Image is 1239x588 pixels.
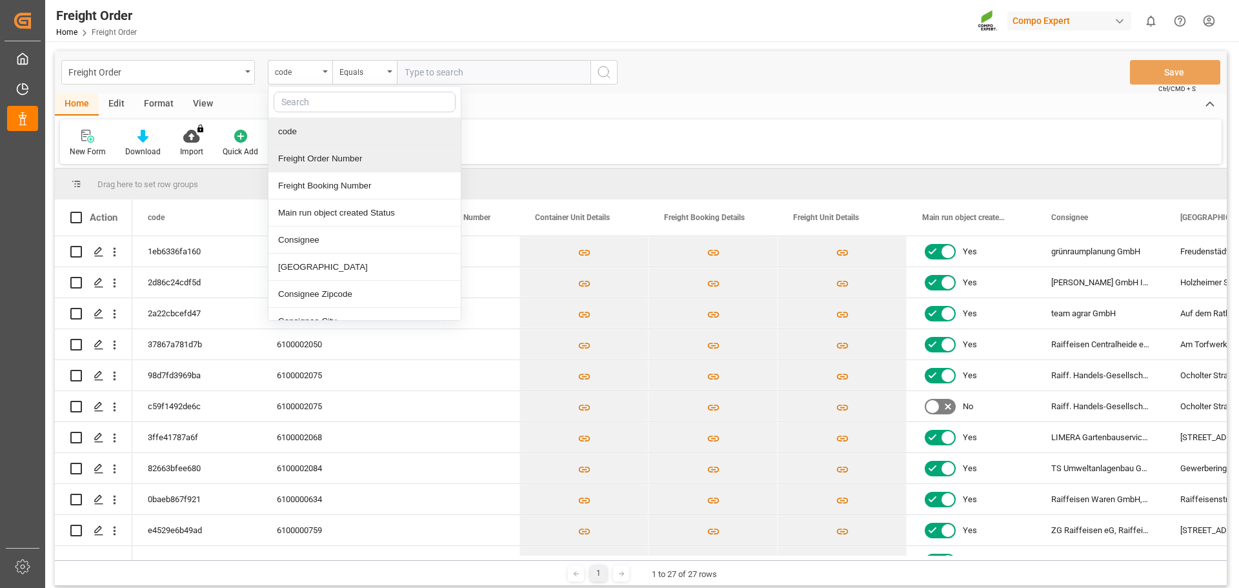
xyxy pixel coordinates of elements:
img: Screenshot%202023-09-29%20at%2010.02.21.png_1712312052.png [978,10,998,32]
span: Yes [963,330,977,360]
div: Press SPACE to select this row. [55,391,132,422]
div: Press SPACE to select this row. [55,515,132,546]
a: Home [56,28,77,37]
div: Consignee [268,227,461,254]
span: Yes [963,237,977,267]
span: Container Unit Details [535,213,610,222]
div: 6100002050 [261,329,390,360]
button: open menu [61,60,255,85]
div: 3ffe41787a6f [132,422,261,452]
div: 0baeb867f921 [132,484,261,514]
span: code [148,213,165,222]
div: [GEOGRAPHIC_DATA] [268,254,461,281]
span: Yes [963,268,977,298]
div: Action [90,212,117,223]
div: Press SPACE to select this row. [55,267,132,298]
div: Format [134,94,183,116]
div: Press SPACE to select this row. [55,453,132,484]
div: LIMERA Gartenbauservice, GmbH & Co. KG [1036,422,1165,452]
div: Raiffeisen Waren GmbH, Agrar Friedberg [1036,484,1165,514]
div: Press SPACE to select this row. [55,236,132,267]
div: 6100002075 [261,391,390,421]
div: Press SPACE to select this row. [55,484,132,515]
button: Compo Expert [1007,8,1136,33]
span: No [963,392,973,421]
span: Yes [963,516,977,545]
div: Main run object created Status [268,199,461,227]
div: 6100002075 [261,360,390,390]
div: Raiffeisen Centralheide eG, Ndl. Hademstorf [1036,329,1165,360]
button: close menu [268,60,332,85]
div: 37867a781d7b [132,329,261,360]
button: Save [1130,60,1220,85]
div: 98d7fd3969ba [132,360,261,390]
div: Raiff. Handels-Gesellschaft, Bad Zwischenahn, Lager Bad Zwischenahn [1036,391,1165,421]
div: Consignee Zipcode [268,281,461,308]
span: Drag here to set row groups [97,179,198,189]
div: 1 [590,565,607,582]
div: Press SPACE to select this row. [55,546,132,577]
span: Ctrl/CMD + S [1158,84,1196,94]
div: Press SPACE to select this row. [55,360,132,391]
div: 6100000419 [261,546,390,576]
div: View [183,94,223,116]
div: Quick Add [223,146,258,157]
div: Raiff. Handels-Gesellschaft, Bad Zwischenahn, Lager Bad Zwischenahn [1036,360,1165,390]
div: Press SPACE to select this row. [55,298,132,329]
button: open menu [332,60,397,85]
div: Freight Order [68,63,241,79]
div: [PERSON_NAME] GmbH Intergreen, Garten-,Landschafts-und, Sportplatzbau, Betriebsstätte [GEOGRAPHIC... [1036,267,1165,298]
div: 6100002068 [261,422,390,452]
div: 4453234eace2 [132,546,261,576]
div: 82663bfee680 [132,453,261,483]
span: Yes [963,423,977,452]
div: 6100000759 [261,515,390,545]
span: Yes [963,485,977,514]
div: 6100002162 [261,298,390,329]
div: Consignee City [268,308,461,335]
div: Compo Expert [1007,12,1131,30]
div: Home [55,94,99,116]
span: Yes [963,361,977,390]
button: Help Center [1165,6,1194,35]
div: Freight Order Number [268,145,461,172]
span: Freight Unit Details [793,213,859,222]
div: 6100002102 [261,236,390,267]
div: team agrar GmbH [1036,298,1165,329]
div: e4529e6b49ad [132,515,261,545]
div: Freight Booking Number [268,172,461,199]
div: code [275,63,319,78]
div: [PERSON_NAME] Jun. [1036,546,1165,576]
button: show 0 new notifications [1136,6,1165,35]
span: Yes [963,547,977,576]
div: 1 to 27 of 27 rows [652,568,717,581]
div: Press SPACE to select this row. [55,329,132,360]
div: Freight Order [56,6,137,25]
div: 2d86c24cdf5d [132,267,261,298]
span: Consignee [1051,213,1088,222]
input: Search [274,92,456,112]
div: Press SPACE to select this row. [55,422,132,453]
input: Type to search [397,60,590,85]
div: ZG Raiffeisen eG, Raiffeisen Markt KD.-Nr.0241 [1036,515,1165,545]
div: code [268,118,461,145]
div: 6100002084 [261,453,390,483]
div: c59f1492de6c [132,391,261,421]
div: 2a22cbcefd47 [132,298,261,329]
div: TS Umweltanlagenbau GmbH [1036,453,1165,483]
div: 6100002036 [261,267,390,298]
span: Yes [963,454,977,483]
button: search button [590,60,618,85]
span: Freight Booking Details [664,213,745,222]
div: New Form [70,146,106,157]
div: Download [125,146,161,157]
div: Edit [99,94,134,116]
span: Yes [963,299,977,329]
span: Main run object created Status [922,213,1009,222]
div: 1eb6336fa160 [132,236,261,267]
div: Equals [339,63,383,78]
div: grünraumplanung GmbH [1036,236,1165,267]
div: 6100000634 [261,484,390,514]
